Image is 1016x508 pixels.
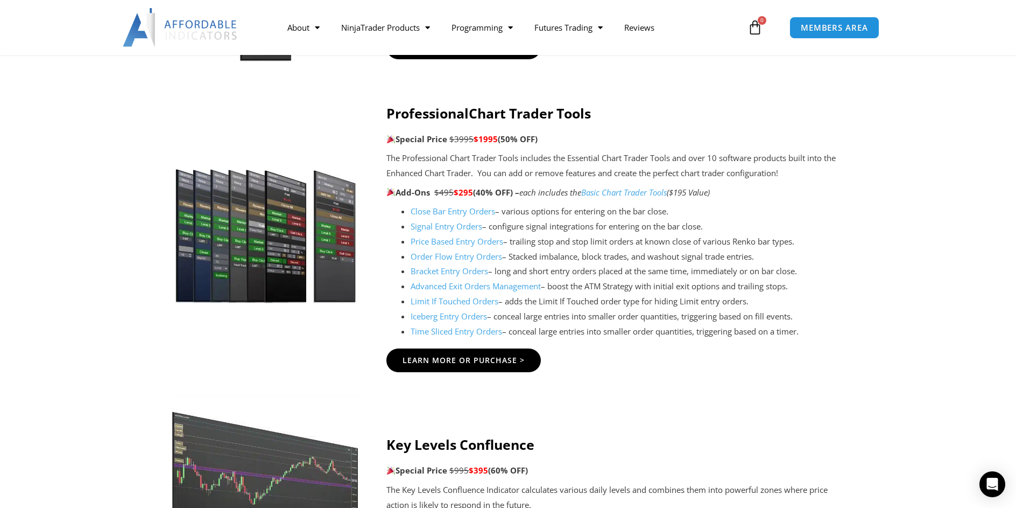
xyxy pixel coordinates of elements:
span: MEMBERS AREA [801,24,868,32]
h4: Professional [386,105,844,121]
a: Advanced Exit Orders Management [411,281,541,291]
strong: Special Price [386,465,447,476]
a: Signal Entry Orders [411,221,482,232]
img: 🎉 [387,467,395,475]
a: Close Bar Entry Orders [411,206,495,217]
img: 🎉 [387,135,395,143]
a: Price Based Entry Orders [411,236,503,247]
a: Futures Trading [524,15,613,40]
span: $295 [454,187,473,198]
img: ProfessionalToolsBundlePagejpg | Affordable Indicators – NinjaTrader [172,142,359,303]
img: LogoAI | Affordable Indicators – NinjaTrader [123,8,238,47]
i: each includes the ($195 Value) [519,187,710,198]
b: (60% OFF) [488,465,528,476]
li: – Stacked imbalance, block trades, and washout signal trade entries. [411,249,844,265]
p: The Professional Chart Trader Tools includes the Essential Chart Trader Tools and over 10 softwar... [386,151,844,181]
a: About [277,15,330,40]
span: 0 [758,16,766,25]
a: NinjaTrader Products [330,15,441,40]
span: $3995 [449,134,474,144]
a: Order Flow Entry Orders [411,251,502,262]
img: 🎉 [387,188,395,196]
span: $495 [434,187,454,198]
a: 0 [731,12,779,43]
a: Learn More Or Purchase > [386,349,541,372]
strong: Chart Trader Tools [469,104,591,122]
li: – conceal large entries into smaller order quantities, triggering based on a timer. [411,324,844,339]
li: – conceal large entries into smaller order quantities, triggering based on fill events. [411,309,844,324]
b: (40% OFF) – [473,187,519,198]
span: $995 [449,465,469,476]
a: Bracket Entry Orders [411,266,488,276]
a: Limit If Touched Orders [411,296,498,307]
strong: Special Price [386,134,447,144]
a: Iceberg Entry Orders [411,311,487,322]
strong: Add-Ons [386,187,430,198]
a: Time Sliced Entry Orders [411,326,502,337]
span: $395 [469,465,488,476]
strong: Key Levels Confluence [386,435,534,454]
li: – boost the ATM Strategy with initial exit options and trailing stops. [411,279,844,294]
li: – trailing stop and stop limit orders at known close of various Renko bar types. [411,234,844,249]
div: Open Intercom Messenger [979,471,1005,497]
b: (50% OFF) [498,134,538,144]
a: Basic Chart Trader Tools [581,187,667,198]
span: Learn More Or Purchase > [403,357,525,364]
a: Programming [441,15,524,40]
span: $1995 [474,134,498,144]
a: Reviews [613,15,665,40]
nav: Menu [277,15,745,40]
li: – adds the Limit If Touched order type for hiding Limit entry orders. [411,294,844,309]
li: – configure signal integrations for entering on the bar close. [411,219,844,234]
li: – long and short entry orders placed at the same time, immediately or on bar close. [411,264,844,279]
a: MEMBERS AREA [789,17,879,39]
li: – various options for entering on the bar close. [411,204,844,219]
